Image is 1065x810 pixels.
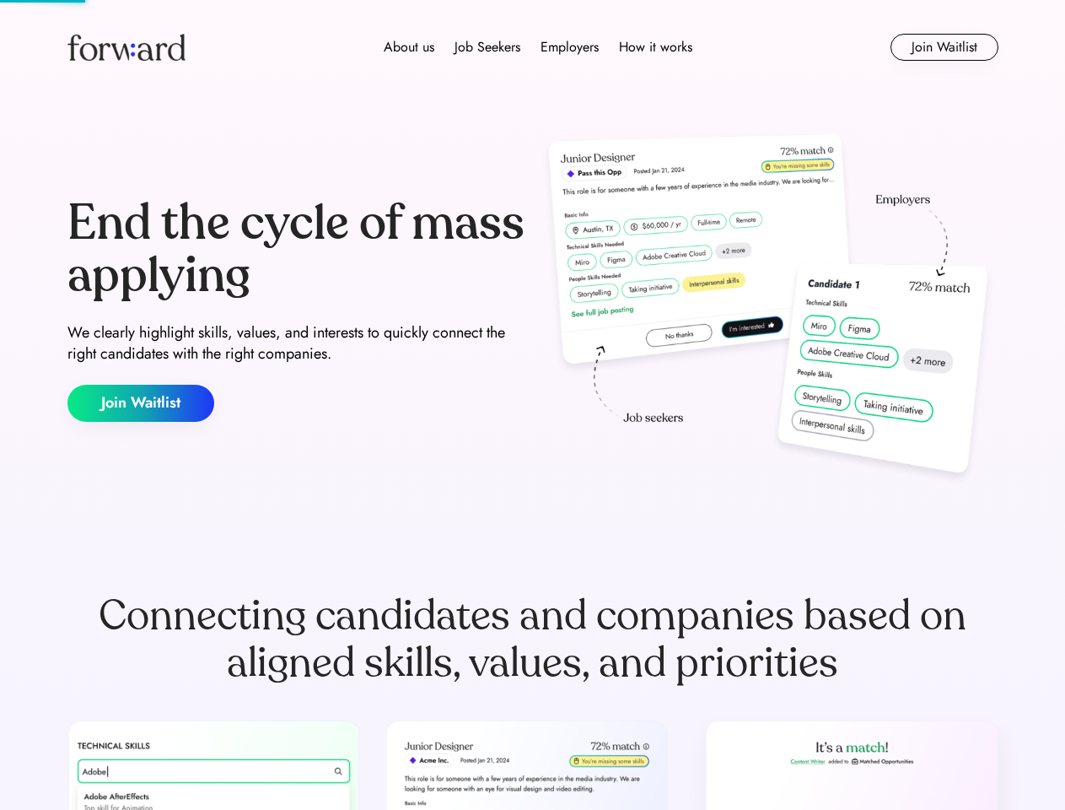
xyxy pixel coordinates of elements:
div: We clearly highlight skills, values, and interests to quickly connect the right candidates with t... [67,322,526,364]
button: Join Waitlist [67,385,214,422]
img: hero-image.png [540,128,998,491]
img: Forward logo [67,34,186,61]
div: End the cycle of mass applying [67,197,526,301]
div: Connecting candidates and companies based on aligned skills, values, and priorities [67,592,998,687]
div: About us [384,37,434,57]
div: Job Seekers [455,37,520,57]
div: How it works [619,37,692,57]
div: Employers [541,37,599,57]
button: Join Waitlist [890,34,998,61]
